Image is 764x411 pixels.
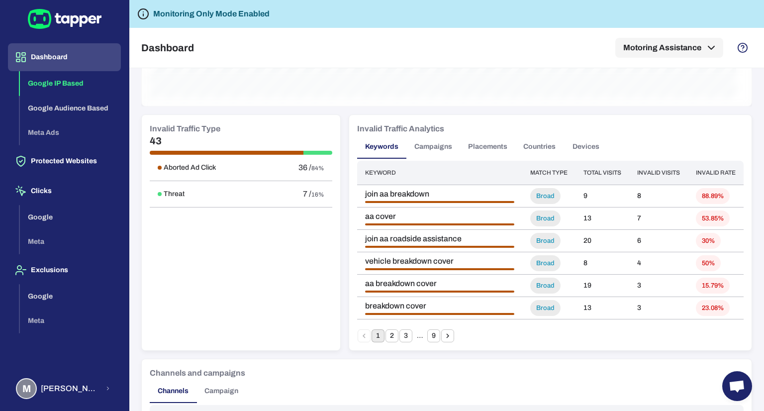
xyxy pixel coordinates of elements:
button: Motoring Assistance [615,38,723,58]
button: Clicks [8,177,121,205]
button: Exclusions [8,256,121,284]
span: Broad [530,304,561,312]
span: 7 / [303,190,311,198]
div: Aborted Ad Click • 4 [365,268,514,270]
span: aa breakdown cover [365,279,514,289]
button: M[PERSON_NAME] [PERSON_NAME] [8,374,121,403]
h6: Threat [164,190,185,199]
a: Google IP Based [20,79,121,87]
h6: Channels and campaigns [150,367,245,379]
span: 16% [311,191,324,198]
div: Aborted Ad Click • 6 [365,246,514,248]
h5: 43 [150,135,332,147]
button: Placements [460,135,515,159]
svg: Tapper is not blocking any fraudulent activity for this domain [137,8,149,20]
a: Clicks [8,186,121,195]
td: 19 [575,275,629,297]
a: Google [20,212,121,220]
button: Google [20,205,121,230]
span: Broad [530,282,561,290]
span: join aa roadside assistance [365,234,514,244]
th: Invalid rate [688,161,744,185]
div: Open chat [722,371,752,401]
div: Aborted Ad Click • 7 [365,223,514,225]
span: Broad [530,192,561,201]
button: page 1 [372,329,384,342]
span: Broad [530,237,561,245]
span: 30% [696,237,721,245]
button: Campaign [196,379,246,403]
a: Google Audience Based [20,103,121,111]
span: 50% [696,259,721,268]
a: Google [20,291,121,300]
th: Keyword [357,161,522,185]
button: Go to page 2 [385,329,398,342]
th: Invalid visits [629,161,688,185]
h6: Invalid Traffic Type [150,123,220,135]
button: Google [20,284,121,309]
span: Broad [530,214,561,223]
span: [PERSON_NAME] [PERSON_NAME] [41,384,99,394]
span: 53.85% [696,214,730,223]
button: Campaigns [406,135,460,159]
button: Dashboard [8,43,121,71]
button: Channels [150,379,196,403]
td: 6 [629,230,688,252]
div: Aborted Ad Click • 8 [365,201,514,203]
td: 3 [629,275,688,297]
td: 20 [575,230,629,252]
a: Exclusions [8,265,121,274]
button: Go to page 9 [427,329,440,342]
button: Go to page 3 [399,329,412,342]
button: Go to next page [441,329,454,342]
span: 36 / [298,163,311,172]
span: breakdown cover [365,301,514,311]
a: Protected Websites [8,156,121,165]
h6: Invalid Traffic Analytics [357,123,444,135]
span: aa cover [365,211,514,221]
span: join aa breakdown [365,189,514,199]
span: vehicle breakdown cover [365,256,514,266]
span: 15.79% [696,282,730,290]
button: Devices [564,135,608,159]
td: 4 [629,252,688,275]
button: Google IP Based [20,71,121,96]
td: 8 [575,252,629,275]
button: Countries [515,135,564,159]
td: 13 [575,297,629,319]
nav: pagination navigation [357,329,455,342]
th: Total visits [575,161,629,185]
a: Dashboard [8,52,121,61]
h6: Aborted Ad Click [164,163,216,172]
h6: Monitoring Only Mode Enabled [153,8,270,20]
td: 13 [575,207,629,230]
span: 88.89% [696,192,730,201]
div: M [16,378,37,399]
td: 7 [629,207,688,230]
span: 23.08% [696,304,730,312]
span: 84% [311,165,324,172]
td: 8 [629,185,688,207]
div: Aborted Ad Click • 3 [365,291,514,293]
button: Google Audience Based [20,96,121,121]
h5: Dashboard [141,42,194,54]
td: 3 [629,297,688,319]
div: Aborted Ad Click • 3 [365,313,514,315]
td: 9 [575,185,629,207]
th: Match type [522,161,575,185]
button: Protected Websites [8,147,121,175]
button: Keywords [357,135,406,159]
span: Broad [530,259,561,268]
div: … [413,331,426,340]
